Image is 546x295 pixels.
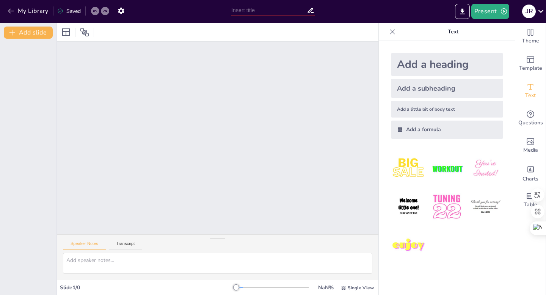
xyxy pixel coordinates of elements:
[399,23,508,41] p: Text
[4,27,53,39] button: Add slide
[519,64,542,72] span: Template
[317,284,335,291] div: NaN %
[109,241,143,249] button: Transcript
[522,37,539,45] span: Theme
[348,285,374,291] span: Single View
[515,132,546,159] div: Add images, graphics, shapes or video
[515,23,546,50] div: Change the overall theme
[391,228,426,263] img: 7.jpeg
[522,4,536,19] button: J R
[515,105,546,132] div: Get real-time input from your audience
[391,189,426,224] img: 4.jpeg
[523,146,538,154] span: Media
[515,159,546,187] div: Add charts and graphs
[6,5,52,17] button: My Library
[515,50,546,77] div: Add ready made slides
[515,187,546,214] div: Add a table
[522,175,538,183] span: Charts
[468,189,503,224] img: 6.jpeg
[391,79,503,98] div: Add a subheading
[515,77,546,105] div: Add text boxes
[468,151,503,186] img: 3.jpeg
[522,5,536,18] div: J R
[231,5,307,16] input: Insert title
[391,53,503,76] div: Add a heading
[429,189,464,224] img: 5.jpeg
[525,91,536,100] span: Text
[471,4,509,19] button: Present
[80,28,89,37] span: Position
[60,284,236,291] div: Slide 1 / 0
[391,101,503,118] div: Add a little bit of body text
[524,201,537,209] span: Table
[391,121,503,139] div: Add a formula
[63,241,106,249] button: Speaker Notes
[429,151,464,186] img: 2.jpeg
[455,4,470,19] button: Export to PowerPoint
[57,8,81,15] div: Saved
[391,151,426,186] img: 1.jpeg
[518,119,543,127] span: Questions
[60,26,72,38] div: Layout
